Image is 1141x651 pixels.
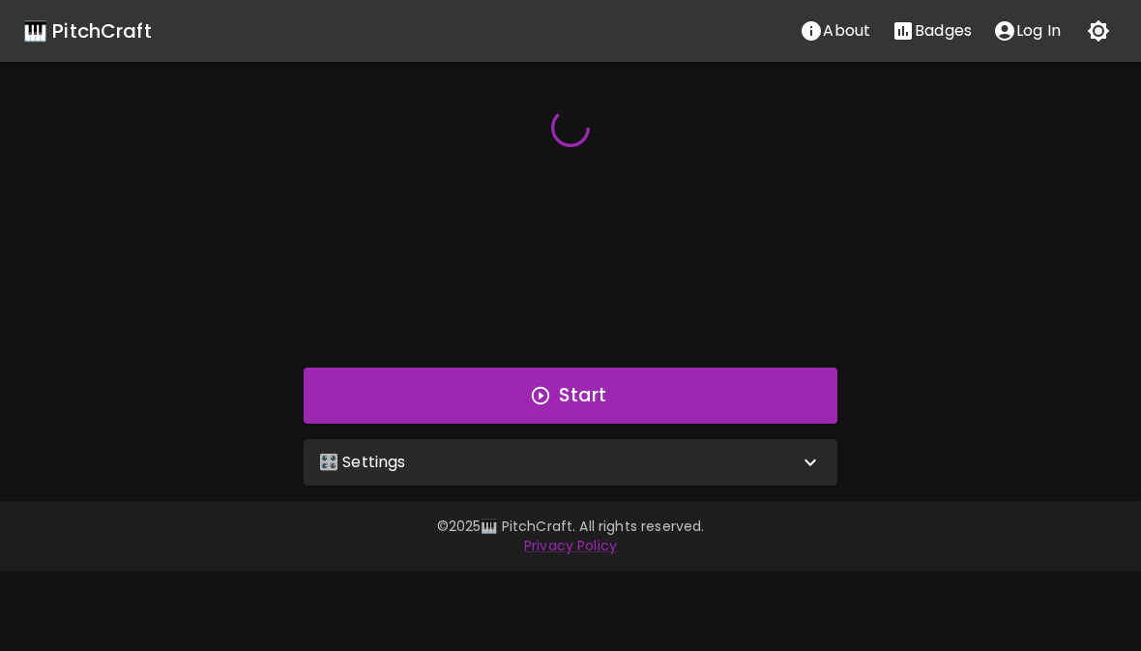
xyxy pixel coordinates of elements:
button: Start [304,368,837,424]
p: 🎛️ Settings [319,451,406,474]
p: © 2025 🎹 PitchCraft. All rights reserved. [23,517,1118,536]
p: About [823,19,870,43]
button: Stats [881,12,982,50]
p: Log In [1016,19,1061,43]
p: Badges [915,19,972,43]
button: About [789,12,881,50]
div: 🎛️ Settings [304,439,837,486]
button: account of current user [982,12,1071,50]
a: Privacy Policy [524,536,617,555]
a: 🎹 PitchCraft [23,15,152,46]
